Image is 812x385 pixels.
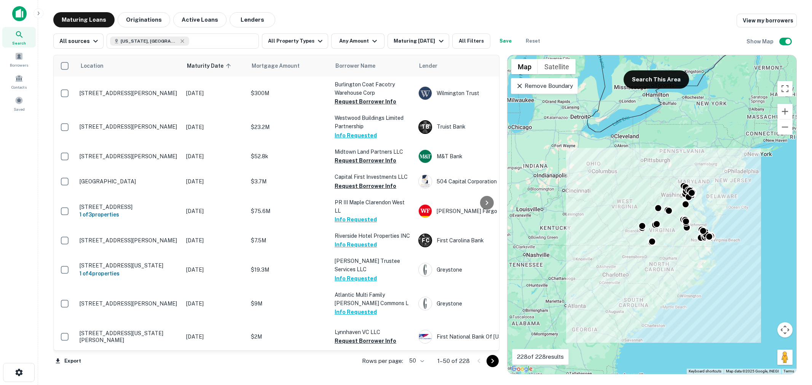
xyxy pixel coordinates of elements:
[251,177,327,186] p: $3.7M
[335,291,411,307] p: Atlantic Multi Family [PERSON_NAME] Commons L
[509,364,534,374] a: Open this area in Google Maps (opens a new window)
[53,355,83,367] button: Export
[335,336,396,345] button: Request Borrower Info
[362,356,403,366] p: Rows per page:
[538,59,576,74] button: Show satellite imagery
[186,89,243,97] p: [DATE]
[452,33,490,49] button: All Filters
[388,33,449,49] button: Maturing [DATE]
[421,123,429,131] p: T B
[10,62,28,68] span: Borrowers
[335,173,411,181] p: Capital First Investments LLC
[251,332,327,341] p: $2M
[511,59,538,74] button: Show street map
[186,332,243,341] p: [DATE]
[80,210,179,219] h6: 1 of 3 properties
[777,81,793,96] button: Toggle fullscreen view
[187,61,233,70] span: Maturity Date
[777,322,793,337] button: Map camera controls
[418,234,533,247] div: First Carolina Bank
[335,274,377,283] button: Info Requested
[335,328,411,336] p: Lynnhaven VC LLC
[419,297,432,310] img: picture
[80,300,179,307] p: [STREET_ADDRESS][PERSON_NAME]
[173,12,227,27] button: Active Loans
[335,61,375,70] span: Borrower Name
[747,37,775,46] h6: Show Map
[415,55,536,76] th: Lender
[419,175,432,188] img: picture
[12,40,26,46] span: Search
[80,262,179,269] p: [STREET_ADDRESS][US_STATE]
[422,237,429,245] p: F C
[419,205,432,218] img: picture
[12,6,27,21] img: capitalize-icon.png
[335,240,377,249] button: Info Requested
[521,33,545,49] button: Reset
[186,236,243,245] p: [DATE]
[53,12,115,27] button: Maturing Loans
[80,61,104,70] span: Location
[418,175,533,188] div: 504 Capital Corporation
[418,297,533,310] div: Greystone
[186,177,243,186] p: [DATE]
[76,55,182,76] th: Location
[2,49,36,70] div: Borrowers
[418,204,533,218] div: [PERSON_NAME] Fargo
[80,153,179,160] p: [STREET_ADDRESS][PERSON_NAME]
[418,86,533,100] div: Wilmington Trust
[80,90,179,97] p: [STREET_ADDRESS][PERSON_NAME]
[418,330,533,344] div: First National Bank Of [US_STATE]
[251,123,327,131] p: $23.2M
[777,119,793,135] button: Zoom out
[335,257,411,274] p: [PERSON_NAME] Trustee Services LLC
[419,87,432,100] img: picture
[335,156,396,165] button: Request Borrower Info
[2,27,36,48] a: Search
[335,114,411,130] p: Westwood Buildings Limited Partnership
[331,33,384,49] button: Any Amount
[107,33,259,49] button: [US_STATE], [GEOGRAPHIC_DATA]
[335,148,411,156] p: Midtown Land Partners LLC
[80,269,179,278] h6: 1 of 4 properties
[726,369,779,373] span: Map data ©2025 Google, INEGI
[186,123,243,131] p: [DATE]
[418,150,533,163] div: M&T Bank
[14,106,25,112] span: Saved
[182,55,247,76] th: Maturity Date
[80,330,179,344] p: [STREET_ADDRESS][US_STATE][PERSON_NAME]
[419,330,432,343] img: picture
[335,198,411,215] p: PR III Maple Clarendon West LL
[247,55,331,76] th: Mortgage Amount
[59,37,100,46] div: All sources
[186,299,243,308] p: [DATE]
[2,71,36,92] a: Contacts
[186,207,243,215] p: [DATE]
[80,204,179,210] p: [STREET_ADDRESS]
[251,266,327,274] p: $19.3M
[80,123,179,130] p: [STREET_ADDRESS][PERSON_NAME]
[252,61,309,70] span: Mortgage Amount
[487,355,499,367] button: Go to next page
[335,80,411,97] p: Burlington Coat Facotry Warehouse Corp
[335,181,396,191] button: Request Borrower Info
[335,307,377,317] button: Info Requested
[774,324,812,361] div: Chat Widget
[517,352,564,361] p: 228 of 228 results
[80,178,179,185] p: [GEOGRAPHIC_DATA]
[689,369,721,374] button: Keyboard shortcuts
[335,215,377,224] button: Info Requested
[251,299,327,308] p: $9M
[262,33,328,49] button: All Property Types
[335,232,411,240] p: Riverside Hotel Properties INC
[516,81,573,91] p: Remove Boundary
[509,364,534,374] img: Google
[777,104,793,119] button: Zoom in
[80,237,179,244] p: [STREET_ADDRESS][PERSON_NAME]
[419,150,432,163] img: picture
[2,93,36,114] a: Saved
[394,37,445,46] div: Maturing [DATE]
